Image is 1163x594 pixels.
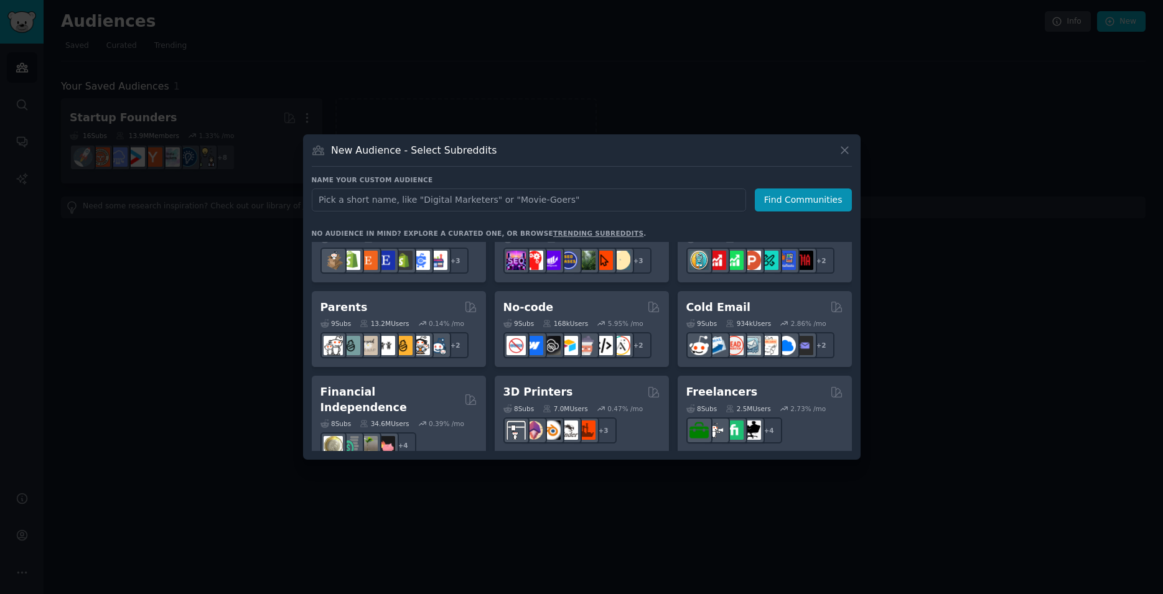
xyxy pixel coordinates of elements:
img: SingleParents [341,336,360,355]
div: + 2 [808,332,834,358]
img: webflow [524,336,543,355]
img: 3Dprinting [507,420,526,440]
a: trending subreddits [553,230,643,237]
img: blender [541,420,561,440]
div: No audience in mind? Explore a curated one, or browse . [312,229,647,238]
img: GoogleSearchConsole [594,251,613,270]
img: Airtable [559,336,578,355]
button: Find Communities [755,188,852,211]
img: TechSEO [524,251,543,270]
img: AppIdeas [689,251,709,270]
img: Emailmarketing [707,336,726,355]
img: betatests [777,251,796,270]
img: EtsySellers [376,251,395,270]
img: EmailOutreach [794,336,813,355]
img: NoCodeSaaS [541,336,561,355]
img: Freelancers [742,420,761,440]
img: fatFIRE [376,436,395,455]
img: The_SEO [611,251,630,270]
img: Local_SEO [576,251,596,270]
h3: New Audience - Select Subreddits [331,144,497,157]
img: toddlers [376,336,395,355]
img: Parents [428,336,447,355]
h2: Parents [320,300,368,315]
img: ender3 [559,420,578,440]
div: + 4 [756,417,782,443]
img: daddit [324,336,343,355]
div: + 3 [591,417,617,443]
h2: Cold Email [686,300,750,315]
div: 168k Users [543,319,588,328]
div: + 3 [442,248,469,274]
img: alphaandbetausers [759,251,778,270]
h2: Financial Independence [320,384,460,415]
h2: 3D Printers [503,384,573,400]
img: freelance_forhire [707,420,726,440]
img: sales [689,336,709,355]
img: selfpromotion [724,251,744,270]
div: + 2 [808,248,834,274]
div: 0.14 % /mo [429,319,464,328]
div: 7.0M Users [543,404,588,413]
h3: Name your custom audience [312,175,852,184]
img: shopify [341,251,360,270]
img: SEO_Digital_Marketing [507,251,526,270]
img: LeadGeneration [724,336,744,355]
div: 9 Sub s [686,319,717,328]
div: 9 Sub s [503,319,535,328]
img: Etsy [358,251,378,270]
div: 13.2M Users [360,319,409,328]
img: Adalo [611,336,630,355]
img: reviewmyshopify [393,251,413,270]
img: TestMyApp [794,251,813,270]
img: ecommerce_growth [428,251,447,270]
img: b2b_sales [759,336,778,355]
div: 34.6M Users [360,419,409,428]
img: ecommercemarketing [411,251,430,270]
img: Fire [358,436,378,455]
img: forhire [689,420,709,440]
h2: No-code [503,300,554,315]
input: Pick a short name, like "Digital Marketers" or "Movie-Goers" [312,188,746,211]
div: 8 Sub s [320,419,352,428]
img: parentsofmultiples [411,336,430,355]
img: nocodelowcode [576,336,596,355]
img: nocode [507,336,526,355]
div: 9 Sub s [320,319,352,328]
img: NewParents [393,336,413,355]
img: Fiverr [724,420,744,440]
img: FixMyPrint [576,420,596,440]
img: 3Dmodeling [524,420,543,440]
img: seogrowth [541,251,561,270]
div: 2.86 % /mo [791,319,826,328]
div: 0.39 % /mo [429,419,464,428]
img: B2BSaaS [777,336,796,355]
img: dropship [324,251,343,270]
div: 8 Sub s [686,404,717,413]
img: FinancialPlanning [341,436,360,455]
div: + 3 [625,248,652,274]
div: 934k Users [726,319,771,328]
div: + 2 [625,332,652,358]
div: 2.73 % /mo [790,404,826,413]
div: 5.95 % /mo [608,319,643,328]
img: UKPersonalFinance [324,436,343,455]
img: NoCodeMovement [594,336,613,355]
h2: Freelancers [686,384,758,400]
img: coldemail [742,336,761,355]
div: 8 Sub s [503,404,535,413]
div: 2.5M Users [726,404,771,413]
img: SEO_cases [559,251,578,270]
div: + 2 [442,332,469,358]
img: ProductHunters [742,251,761,270]
div: 0.47 % /mo [607,404,643,413]
img: beyondthebump [358,336,378,355]
img: youtubepromotion [707,251,726,270]
div: + 4 [390,432,416,458]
